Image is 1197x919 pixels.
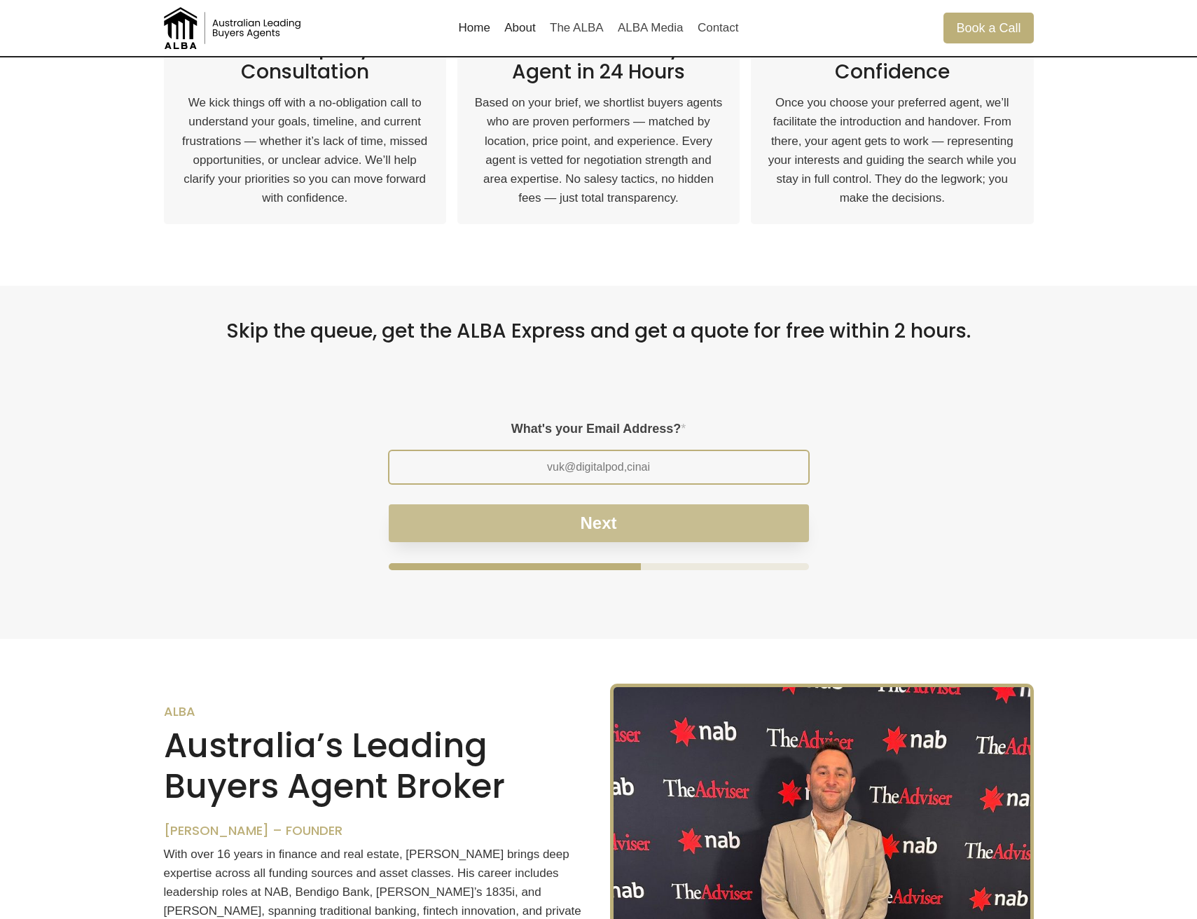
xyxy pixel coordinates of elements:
button: Next [389,504,809,542]
p: Once you choose your preferred agent, we’ll facilitate the introduction and handover. From there,... [768,93,1016,207]
a: Contact [691,11,746,45]
a: Book a Call [943,13,1033,43]
label: What's your Email Address? [389,422,809,437]
p: Based on your brief, we shortlist buyers agents who are proven performers — matched by location, ... [474,93,723,207]
a: ALBA Media [611,11,691,45]
h6: ALBA [164,704,588,719]
h2: Recommended Buyers Agent in 24 Hours [474,25,723,83]
h2: FREE Property Consultation [181,25,429,83]
nav: Primary Navigation [451,11,745,45]
a: About [497,11,543,45]
h2: Skip the queue, get the ALBA Express and get a quote for free within 2 hours. [164,319,1034,343]
a: Home [451,11,497,45]
p: We kick things off with a no-obligation call to understand your goals, timeline, and current frus... [181,93,429,207]
a: The ALBA [543,11,611,45]
img: Australian Leading Buyers Agents [164,7,304,49]
h6: [PERSON_NAME] – Founder [164,823,588,838]
h2: Start the Search with Confidence [768,25,1016,83]
h2: Australia’s Leading Buyers Agent Broker [164,726,588,806]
